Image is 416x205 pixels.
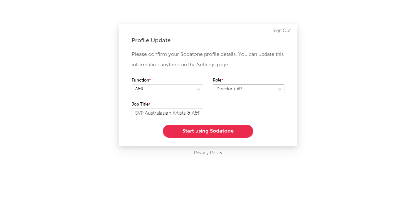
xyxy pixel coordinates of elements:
a: Sign Out [273,27,291,35]
button: Start using Sodatone [163,125,253,138]
label: Role [213,77,284,84]
div: Profile Update [132,37,284,45]
a: Privacy Policy [194,149,222,157]
label: Job Title [132,101,203,109]
label: Function [132,77,203,84]
p: Please confirm your Sodatone profile details. You can update this information anytime on the Sett... [132,49,284,70]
